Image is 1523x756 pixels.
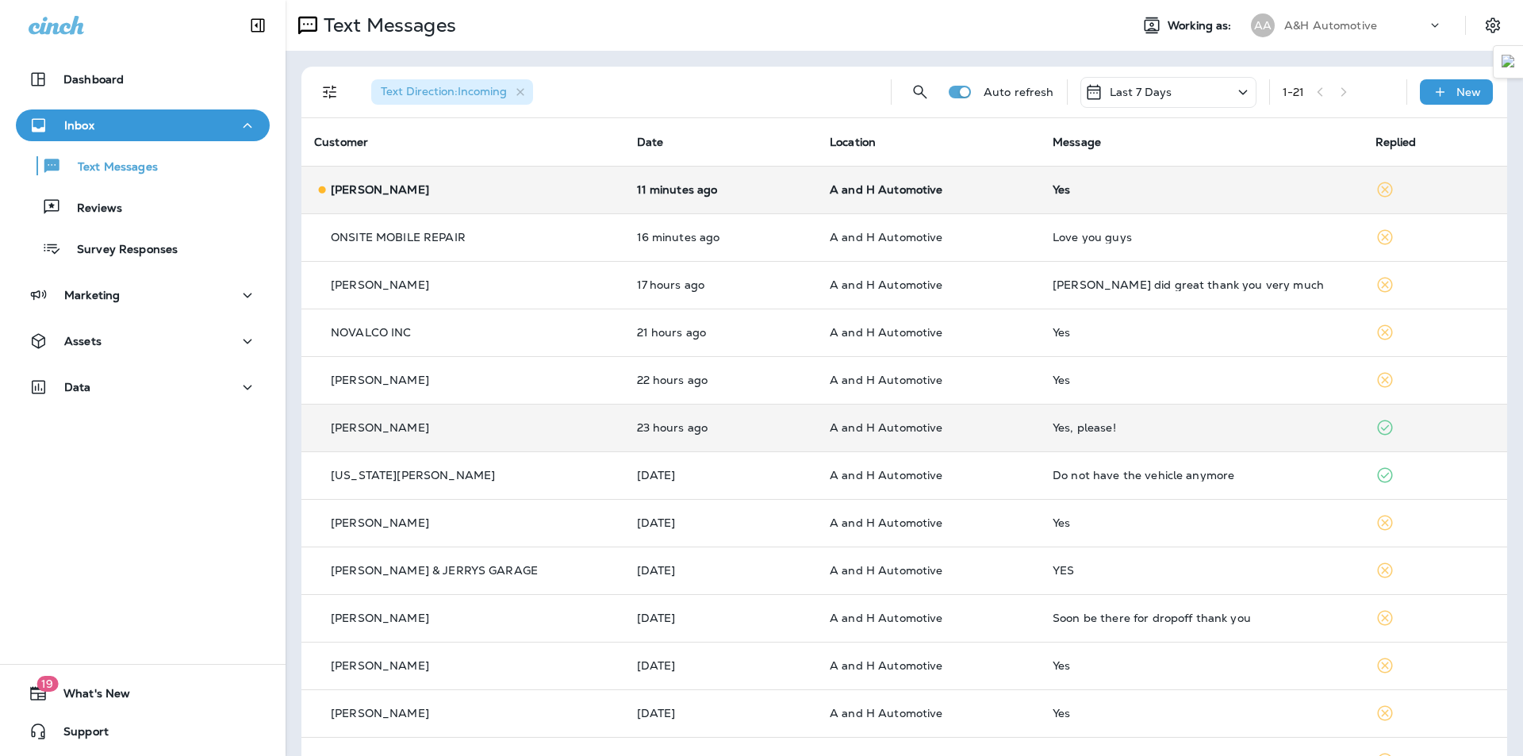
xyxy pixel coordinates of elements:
[1168,19,1235,33] span: Working as:
[1053,183,1350,196] div: Yes
[830,563,943,578] span: A and H Automotive
[830,420,943,435] span: A and H Automotive
[904,76,936,108] button: Search Messages
[1053,564,1350,577] div: YES
[331,183,429,196] p: [PERSON_NAME]
[381,84,507,98] span: Text Direction : Incoming
[637,707,804,720] p: Oct 5, 2025 04:43 PM
[64,119,94,132] p: Inbox
[64,381,91,393] p: Data
[637,135,664,149] span: Date
[64,289,120,301] p: Marketing
[1284,19,1377,32] p: A&H Automotive
[331,516,429,529] p: [PERSON_NAME]
[830,706,943,720] span: A and H Automotive
[314,135,368,149] span: Customer
[331,278,429,291] p: [PERSON_NAME]
[830,373,943,387] span: A and H Automotive
[1053,612,1350,624] div: Soon be there for dropoff thank you
[331,612,429,624] p: [PERSON_NAME]
[36,676,58,692] span: 19
[1479,11,1507,40] button: Settings
[637,516,804,529] p: Oct 6, 2025 10:16 AM
[16,232,270,265] button: Survey Responses
[16,716,270,747] button: Support
[637,564,804,577] p: Oct 6, 2025 10:13 AM
[236,10,280,41] button: Collapse Sidebar
[16,109,270,141] button: Inbox
[64,335,102,347] p: Assets
[637,278,804,291] p: Oct 7, 2025 02:28 PM
[637,374,804,386] p: Oct 7, 2025 10:12 AM
[16,149,270,182] button: Text Messages
[984,86,1054,98] p: Auto refresh
[331,421,429,434] p: [PERSON_NAME]
[331,231,466,244] p: ONSITE MOBILE REPAIR
[830,278,943,292] span: A and H Automotive
[331,564,538,577] p: [PERSON_NAME] & JERRYS GARAGE
[637,659,804,672] p: Oct 5, 2025 08:14 PM
[1053,374,1350,386] div: Yes
[61,201,122,217] p: Reviews
[637,612,804,624] p: Oct 6, 2025 08:57 AM
[830,658,943,673] span: A and H Automotive
[830,516,943,530] span: A and H Automotive
[331,374,429,386] p: [PERSON_NAME]
[63,73,124,86] p: Dashboard
[1053,421,1350,434] div: Yes, please!
[61,243,178,258] p: Survey Responses
[1053,516,1350,529] div: Yes
[1251,13,1275,37] div: AA
[317,13,456,37] p: Text Messages
[830,611,943,625] span: A and H Automotive
[1502,55,1516,69] img: Detect Auto
[637,421,804,434] p: Oct 7, 2025 08:26 AM
[637,469,804,482] p: Oct 6, 2025 10:32 AM
[371,79,533,105] div: Text Direction:Incoming
[1283,86,1305,98] div: 1 - 21
[1053,135,1101,149] span: Message
[1375,135,1417,149] span: Replied
[1053,659,1350,672] div: Yes
[637,231,804,244] p: Oct 8, 2025 08:03 AM
[637,183,804,196] p: Oct 8, 2025 08:08 AM
[16,190,270,224] button: Reviews
[331,659,429,672] p: [PERSON_NAME]
[331,326,412,339] p: NOVALCO INC
[16,279,270,311] button: Marketing
[331,707,429,720] p: [PERSON_NAME]
[48,725,109,744] span: Support
[1053,278,1350,291] div: Yall did great thank you very much
[830,135,876,149] span: Location
[331,469,495,482] p: [US_STATE][PERSON_NAME]
[830,468,943,482] span: A and H Automotive
[830,325,943,340] span: A and H Automotive
[830,230,943,244] span: A and H Automotive
[16,677,270,709] button: 19What's New
[314,76,346,108] button: Filters
[48,687,130,706] span: What's New
[1110,86,1172,98] p: Last 7 Days
[16,325,270,357] button: Assets
[1053,707,1350,720] div: Yes
[1053,469,1350,482] div: Do not have the vehicle anymore
[637,326,804,339] p: Oct 7, 2025 10:44 AM
[1053,326,1350,339] div: Yes
[1053,231,1350,244] div: Love you guys
[16,371,270,403] button: Data
[1456,86,1481,98] p: New
[16,63,270,95] button: Dashboard
[830,182,943,197] span: A and H Automotive
[62,160,158,175] p: Text Messages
